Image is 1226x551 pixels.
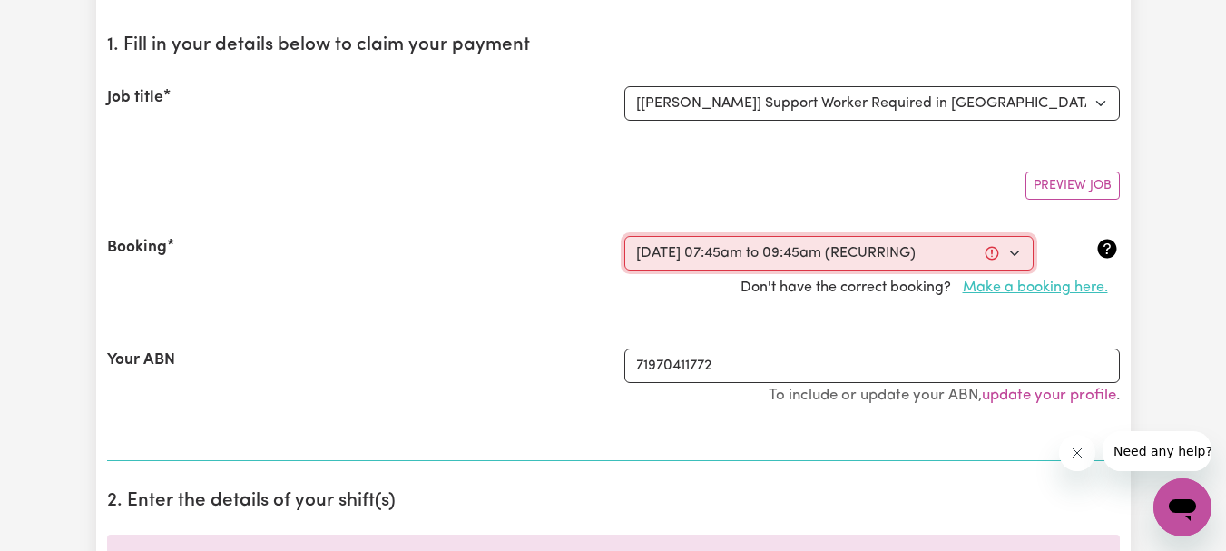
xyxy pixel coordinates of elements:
[1059,435,1095,471] iframe: Close message
[982,388,1116,403] a: update your profile
[769,388,1120,403] small: To include or update your ABN, .
[107,349,175,372] label: Your ABN
[1153,478,1211,536] iframe: Button to launch messaging window
[1103,431,1211,471] iframe: Message from company
[107,34,1120,57] h2: 1. Fill in your details below to claim your payment
[107,86,163,110] label: Job title
[107,490,1120,513] h2: 2. Enter the details of your shift(s)
[741,280,1120,295] span: Don't have the correct booking?
[951,271,1120,305] button: Make a booking here.
[11,13,110,27] span: Need any help?
[107,236,167,260] label: Booking
[1025,172,1120,200] button: Preview Job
